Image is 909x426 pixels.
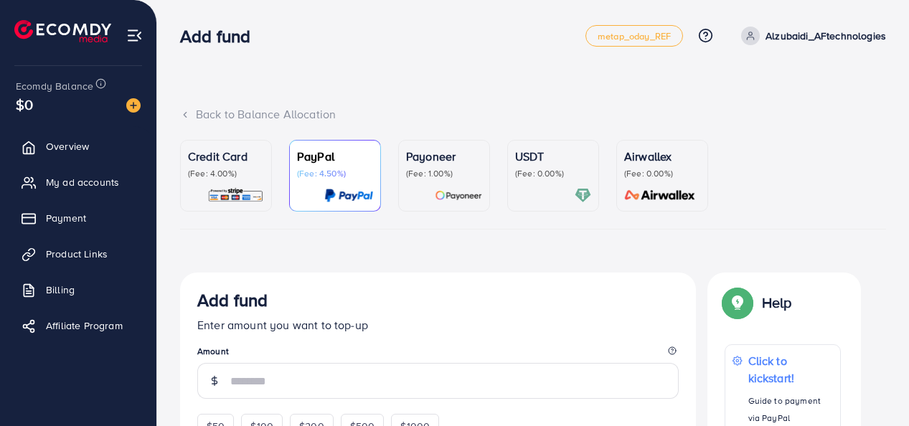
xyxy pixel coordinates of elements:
img: card [207,187,264,204]
p: Airwallex [624,148,700,165]
span: Billing [46,283,75,297]
p: (Fee: 0.00%) [515,168,591,179]
img: logo [14,20,111,42]
img: menu [126,27,143,44]
img: card [435,187,482,204]
span: Product Links [46,247,108,261]
iframe: Chat [848,361,898,415]
img: Popup guide [725,290,750,316]
p: Alzubaidi_AFtechnologies [766,27,886,44]
p: Help [762,294,792,311]
h3: Add fund [197,290,268,311]
a: My ad accounts [11,168,146,197]
p: (Fee: 4.50%) [297,168,373,179]
span: metap_oday_REF [598,32,671,41]
span: Affiliate Program [46,318,123,333]
a: Billing [11,275,146,304]
span: Overview [46,139,89,153]
img: image [126,98,141,113]
p: PayPal [297,148,373,165]
p: (Fee: 4.00%) [188,168,264,179]
span: My ad accounts [46,175,119,189]
p: Click to kickstart! [748,352,833,387]
a: Product Links [11,240,146,268]
span: Payment [46,211,86,225]
img: card [620,187,700,204]
a: metap_oday_REF [585,25,683,47]
div: Back to Balance Allocation [180,106,886,123]
span: $0 [16,94,33,115]
a: Alzubaidi_AFtechnologies [735,27,886,45]
img: card [575,187,591,204]
img: card [324,187,373,204]
p: Payoneer [406,148,482,165]
p: (Fee: 0.00%) [624,168,700,179]
p: Credit Card [188,148,264,165]
p: (Fee: 1.00%) [406,168,482,179]
h3: Add fund [180,26,262,47]
legend: Amount [197,345,679,363]
a: Payment [11,204,146,232]
span: Ecomdy Balance [16,79,93,93]
a: Overview [11,132,146,161]
a: Affiliate Program [11,311,146,340]
p: Enter amount you want to top-up [197,316,679,333]
p: USDT [515,148,591,165]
